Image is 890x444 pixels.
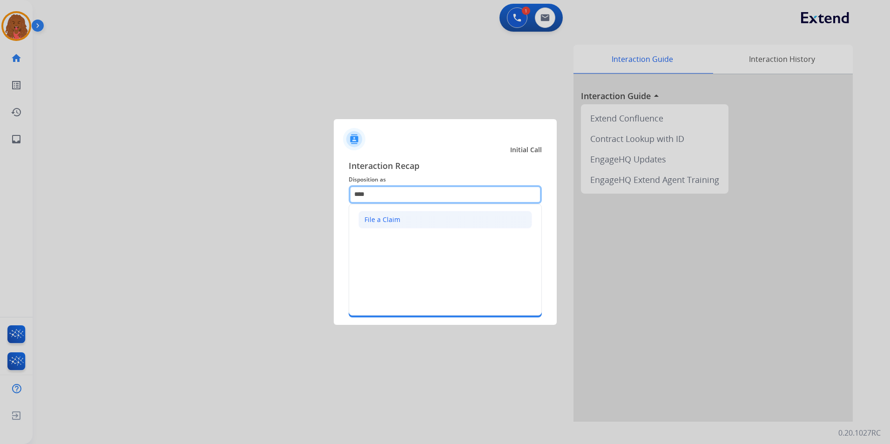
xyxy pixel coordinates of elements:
div: File a Claim [364,215,400,224]
span: Interaction Recap [349,159,542,174]
span: Disposition as [349,174,542,185]
span: Initial Call [510,145,542,155]
img: contactIcon [343,128,365,150]
p: 0.20.1027RC [838,427,881,438]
